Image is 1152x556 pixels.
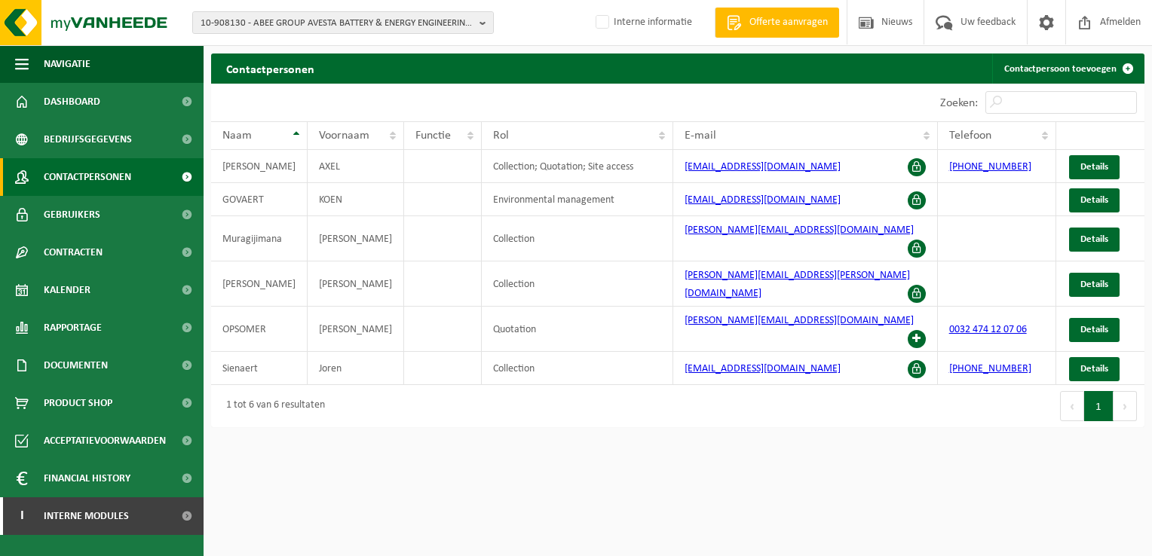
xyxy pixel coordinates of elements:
td: KOEN [308,183,404,216]
td: Quotation [482,307,673,352]
span: I [15,497,29,535]
span: Offerte aanvragen [746,15,832,30]
span: Financial History [44,460,130,497]
a: [EMAIL_ADDRESS][DOMAIN_NAME] [685,363,841,374]
span: Details [1080,280,1108,289]
span: Navigatie [44,45,90,83]
label: Interne informatie [593,11,692,34]
a: Details [1069,318,1120,342]
td: [PERSON_NAME] [308,216,404,261]
button: 1 [1084,391,1114,421]
a: [PHONE_NUMBER] [949,161,1031,173]
span: Interne modules [44,497,129,535]
span: Details [1080,234,1108,244]
td: GOVAERT [211,183,308,216]
a: Offerte aanvragen [715,8,839,38]
span: Gebruikers [44,196,100,234]
a: 0032 474 12 07 06 [949,324,1027,335]
td: [PERSON_NAME] [211,261,308,307]
span: 10-908130 - ABEE GROUP AVESTA BATTERY & ENERGY ENGINEERING - NINOVE [201,12,473,35]
td: Collection [482,261,673,307]
span: Acceptatievoorwaarden [44,422,166,460]
span: E-mail [685,130,716,142]
span: Rapportage [44,309,102,347]
a: [PHONE_NUMBER] [949,363,1031,374]
td: Environmental management [482,183,673,216]
td: OPSOMER [211,307,308,352]
span: Details [1080,364,1108,374]
a: Contactpersoon toevoegen [992,53,1143,84]
span: Rol [493,130,509,142]
button: 10-908130 - ABEE GROUP AVESTA BATTERY & ENERGY ENGINEERING - NINOVE [192,11,494,34]
span: Voornaam [319,130,369,142]
span: Kalender [44,271,90,309]
span: Bedrijfsgegevens [44,121,132,158]
span: Details [1080,195,1108,205]
span: Contracten [44,234,103,271]
a: Details [1069,357,1120,381]
td: Joren [308,352,404,385]
h2: Contactpersonen [211,53,329,83]
span: Details [1080,325,1108,335]
a: [EMAIL_ADDRESS][DOMAIN_NAME] [685,194,841,206]
a: Details [1069,155,1120,179]
a: Details [1069,273,1120,297]
td: Collection [482,352,673,385]
span: Contactpersonen [44,158,131,196]
td: Sienaert [211,352,308,385]
td: [PERSON_NAME] [211,150,308,183]
td: AXEL [308,150,404,183]
span: Dashboard [44,83,100,121]
label: Zoeken: [940,97,978,109]
a: Details [1069,188,1120,212]
button: Next [1114,391,1137,421]
span: Functie [415,130,451,142]
a: Details [1069,228,1120,252]
a: [PERSON_NAME][EMAIL_ADDRESS][DOMAIN_NAME] [685,315,914,326]
span: Product Shop [44,384,112,422]
td: [PERSON_NAME] [308,261,404,307]
a: [EMAIL_ADDRESS][DOMAIN_NAME] [685,161,841,173]
div: 1 tot 6 van 6 resultaten [219,393,325,420]
span: Details [1080,162,1108,172]
span: Documenten [44,347,108,384]
td: Muragijimana [211,216,308,261]
span: Naam [222,130,252,142]
a: [PERSON_NAME][EMAIL_ADDRESS][PERSON_NAME][DOMAIN_NAME] [685,270,910,299]
span: Telefoon [949,130,991,142]
td: Collection [482,216,673,261]
button: Previous [1060,391,1084,421]
td: Collection; Quotation; Site access [482,150,673,183]
a: [PERSON_NAME][EMAIL_ADDRESS][DOMAIN_NAME] [685,225,914,236]
td: [PERSON_NAME] [308,307,404,352]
